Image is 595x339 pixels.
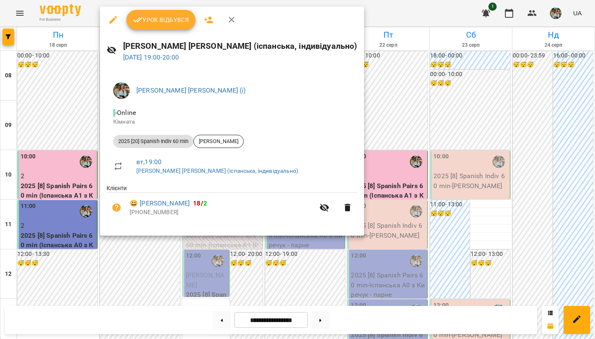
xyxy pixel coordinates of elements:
ul: Клієнти [107,184,357,225]
h6: [PERSON_NAME] [PERSON_NAME] (іспанська, індивідуально) [123,40,357,53]
span: 18 [193,199,200,207]
div: [PERSON_NAME] [193,135,244,148]
p: Кімната [113,118,351,126]
span: [PERSON_NAME] [194,138,243,145]
span: 2 [203,199,207,207]
a: 😀 [PERSON_NAME] [130,198,190,208]
b: / [193,199,207,207]
span: 2025 [20] Spanish Indiv 60 min [113,138,193,145]
a: [PERSON_NAME] [PERSON_NAME] (і) [136,86,246,94]
a: вт , 19:00 [136,158,162,166]
a: [PERSON_NAME] [PERSON_NAME] (іспанська, індивідуально) [136,167,298,174]
button: Візит ще не сплачено. Додати оплату? [107,198,126,217]
button: Урок відбувся [126,10,196,30]
p: [PHONE_NUMBER] [130,208,314,217]
img: 856b7ccd7d7b6bcc05e1771fbbe895a7.jfif [113,82,130,99]
span: Урок відбувся [133,15,189,25]
a: [DATE] 19:00-20:00 [123,53,179,61]
span: - Online [113,109,138,117]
